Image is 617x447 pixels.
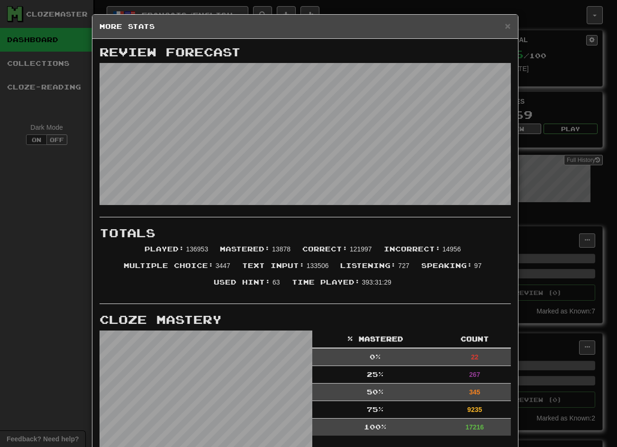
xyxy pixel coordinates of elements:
span: × [505,20,510,31]
span: Listening : [340,261,396,269]
strong: 9235 [467,406,482,413]
span: Multiple Choice : [124,261,214,269]
td: 50 % [312,384,439,401]
span: Text Input : [242,261,305,269]
strong: 267 [469,371,480,378]
span: Played : [145,245,184,253]
th: % Mastered [312,331,439,348]
h3: Totals [100,227,511,239]
li: 133506 [237,261,336,277]
strong: 17216 [465,423,484,431]
td: 25 % [312,366,439,384]
span: Correct : [302,245,348,253]
li: 393:31:29 [287,277,399,294]
td: 75 % [312,401,439,419]
td: 0 % [312,348,439,366]
button: Close [505,21,510,31]
td: 100 % [312,419,439,436]
span: Time Played : [292,278,360,286]
h3: Review Forecast [100,46,511,58]
span: Incorrect : [384,245,441,253]
li: 3447 [119,261,237,277]
h5: More Stats [100,22,511,31]
span: Speaking : [421,261,472,269]
li: 727 [336,261,416,277]
li: 97 [417,261,489,277]
span: Used Hint : [214,278,271,286]
strong: 345 [469,388,480,396]
span: Mastered : [220,245,270,253]
th: Count [439,331,511,348]
h3: Cloze Mastery [100,313,511,326]
li: 63 [209,277,287,294]
li: 13878 [215,244,298,261]
li: 121997 [298,244,379,261]
li: 14956 [379,244,468,261]
li: 136953 [140,244,216,261]
strong: 22 [471,353,479,361]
